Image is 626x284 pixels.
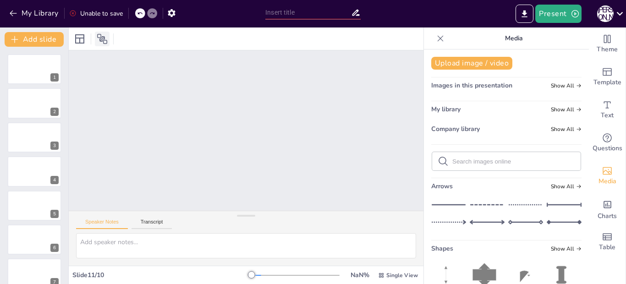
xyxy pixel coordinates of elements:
[589,192,626,225] div: Add charts and graphs
[589,60,626,93] div: Add ready made slides
[50,108,59,116] div: 2
[50,73,59,82] div: 1
[448,27,580,49] p: Media
[597,5,614,22] div: А [PERSON_NAME]
[50,210,59,218] div: 5
[7,224,61,255] div: 6
[551,82,582,89] span: Show all
[431,57,512,70] button: Upload image / video
[597,44,618,55] span: Theme
[589,93,626,126] div: Add text boxes
[589,27,626,60] div: Change the overall theme
[7,88,61,118] div: 2
[589,126,626,159] div: Get real-time input from your audience
[72,32,87,46] div: Layout
[431,244,453,253] span: Shapes
[593,143,622,153] span: Questions
[69,9,123,18] div: Unable to save
[589,159,626,192] div: Add images, graphics, shapes or video
[431,182,453,191] span: Arrows
[265,6,351,19] input: Insert title
[551,106,582,113] span: Show all
[7,122,61,153] div: 3
[386,272,418,279] span: Single View
[76,219,128,229] button: Speaker Notes
[431,105,461,114] span: My library
[452,158,575,165] input: Search images online
[593,77,621,87] span: Template
[72,271,252,279] div: Slide 11 / 10
[50,142,59,150] div: 3
[50,176,59,184] div: 4
[516,5,533,23] button: Export to PowerPoint
[50,244,59,252] div: 6
[551,246,582,252] span: Show all
[5,32,64,47] button: Add slide
[431,125,480,133] span: Company library
[7,54,61,84] div: 1
[7,156,61,186] div: 4
[551,126,582,132] span: Show all
[7,191,61,221] div: 5
[598,211,617,221] span: Charts
[599,242,615,252] span: Table
[589,225,626,258] div: Add a table
[349,271,371,279] div: NaN %
[535,5,581,23] button: Present
[97,33,108,44] span: Position
[7,6,62,21] button: My Library
[132,219,172,229] button: Transcript
[599,176,616,186] span: Media
[551,183,582,190] span: Show all
[431,81,512,90] span: Images in this presentation
[601,110,614,120] span: Text
[597,5,614,23] button: А [PERSON_NAME]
